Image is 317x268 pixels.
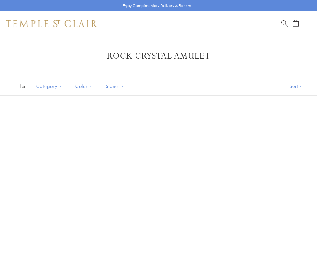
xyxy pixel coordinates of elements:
[32,79,68,93] button: Category
[101,79,129,93] button: Stone
[72,82,98,90] span: Color
[123,3,191,9] p: Enjoy Complimentary Delivery & Returns
[15,51,302,62] h1: Rock Crystal Amulet
[304,20,311,27] button: Open navigation
[33,82,68,90] span: Category
[71,79,98,93] button: Color
[6,20,97,27] img: Temple St. Clair
[293,20,299,27] a: Open Shopping Bag
[276,77,317,95] button: Show sort by
[103,82,129,90] span: Stone
[281,20,288,27] a: Search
